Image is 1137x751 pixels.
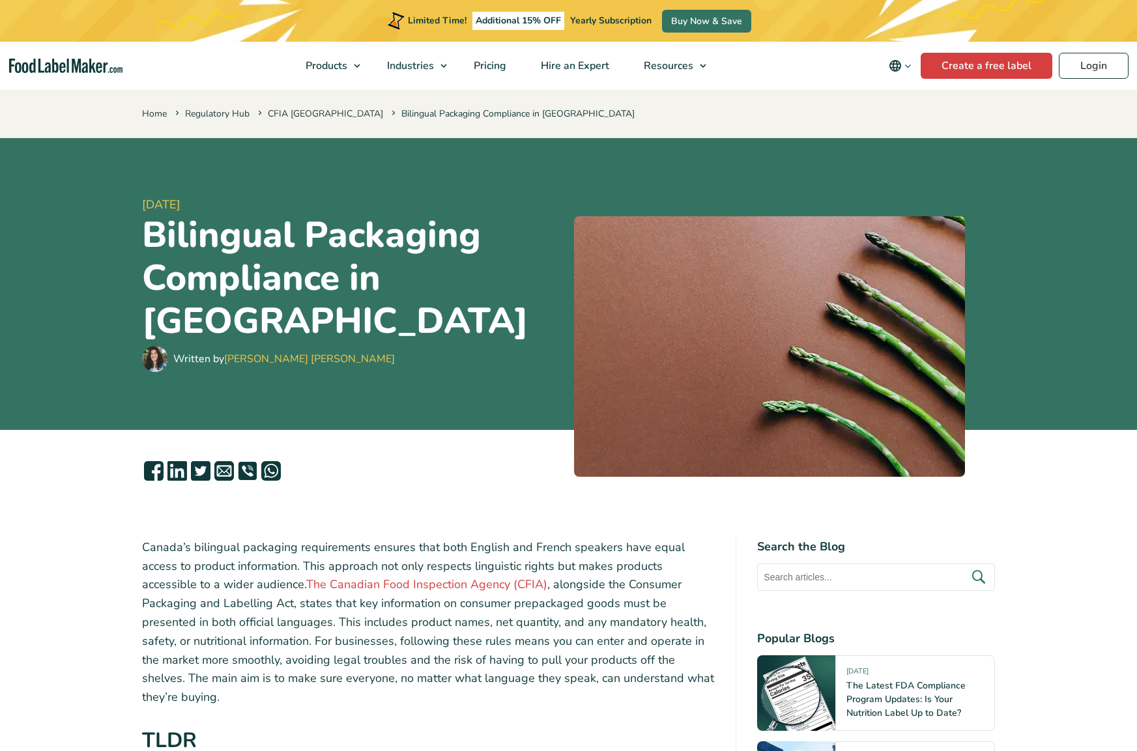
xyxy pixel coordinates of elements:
h4: Search the Blog [757,538,995,556]
a: Food Label Maker homepage [9,59,122,74]
a: Resources [627,42,713,90]
a: Home [142,107,167,120]
span: Industries [383,59,435,73]
a: Industries [370,42,453,90]
span: Additional 15% OFF [472,12,564,30]
a: Products [289,42,367,90]
a: [PERSON_NAME] [PERSON_NAME] [224,352,395,366]
a: Hire an Expert [524,42,624,90]
a: Create a free label [921,53,1052,79]
a: CFIA [GEOGRAPHIC_DATA] [268,107,383,120]
span: Yearly Subscription [570,14,652,27]
h4: Popular Blogs [757,630,995,647]
button: Change language [880,53,921,79]
span: [DATE] [142,196,564,214]
a: The Latest FDA Compliance Program Updates: Is Your Nutrition Label Up to Date? [846,679,966,719]
a: Buy Now & Save [662,10,751,33]
span: Resources [640,59,695,73]
a: Regulatory Hub [185,107,250,120]
img: Maria Abi Hanna - Food Label Maker [142,346,168,372]
span: Limited Time! [408,14,467,27]
span: Products [302,59,349,73]
div: Written by [173,351,395,367]
p: Canada’s bilingual packaging requirements ensures that both English and French speakers have equa... [142,538,715,707]
a: The Canadian Food Inspection Agency (CFIA) [306,576,547,592]
a: Login [1059,53,1129,79]
span: Bilingual Packaging Compliance in [GEOGRAPHIC_DATA] [389,107,635,120]
h1: Bilingual Packaging Compliance in [GEOGRAPHIC_DATA] [142,214,564,343]
span: [DATE] [846,666,869,681]
span: Pricing [470,59,508,73]
span: Hire an Expert [537,59,611,73]
input: Search articles... [757,563,995,591]
a: Pricing [457,42,521,90]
